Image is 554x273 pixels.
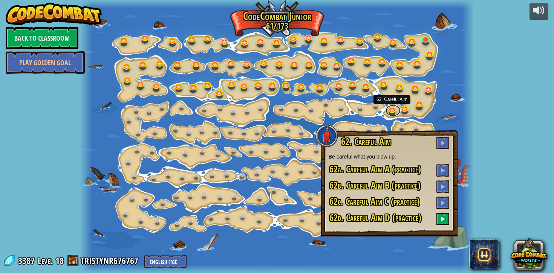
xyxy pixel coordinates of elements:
[329,195,420,208] span: 62c. Careful Aim C (practice)
[436,164,449,177] button: Play
[329,211,421,224] span: 62d. Careful Aim D (practice)
[6,51,85,74] a: Play Golden Goal
[436,213,449,225] button: Play
[436,137,449,149] button: Play
[329,163,421,175] span: 62a. Careful Aim A (practice)
[329,153,450,160] p: Be careful what you blow up.
[6,27,78,49] a: Back to Classroom
[55,255,64,267] span: 18
[341,135,391,148] span: 62. Careful Aim
[436,180,449,193] button: Play
[329,179,421,192] span: 62b. Careful Aim B (practice)
[38,255,53,267] span: Level
[81,255,141,267] a: TRISTYNR676767
[6,3,102,25] img: CodeCombat - Learn how to code by playing a game
[530,3,548,20] button: Adjust volume
[436,197,449,209] button: Play
[18,255,37,267] span: 3387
